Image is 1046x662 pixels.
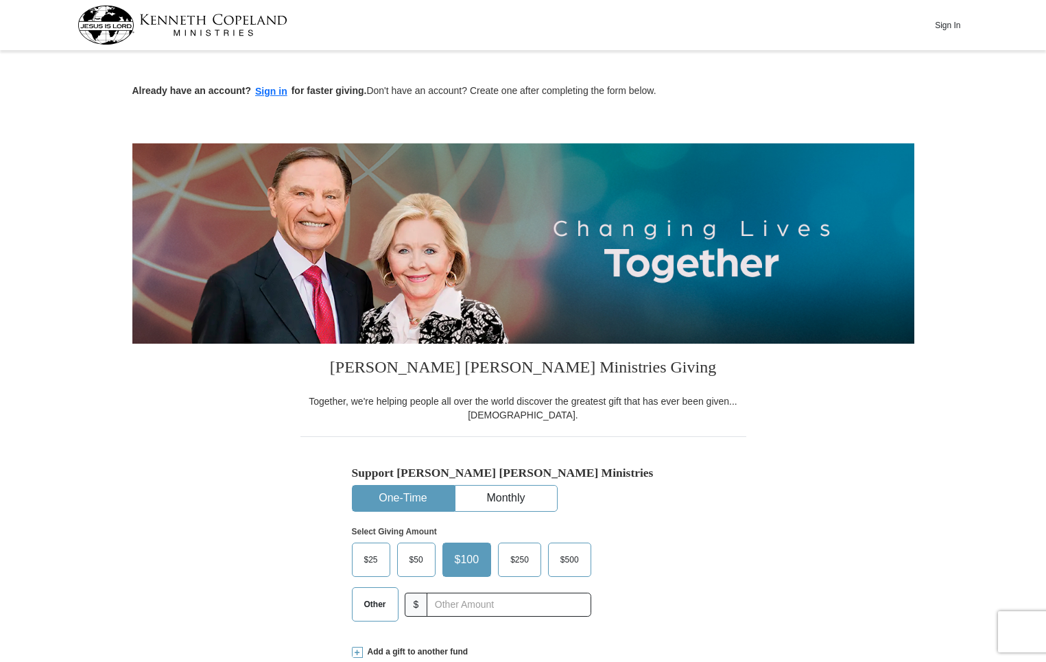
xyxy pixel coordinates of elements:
[352,466,695,480] h5: Support [PERSON_NAME] [PERSON_NAME] Ministries
[300,344,746,394] h3: [PERSON_NAME] [PERSON_NAME] Ministries Giving
[503,549,536,570] span: $250
[357,594,393,615] span: Other
[132,84,914,99] p: Don't have an account? Create one after completing the form below.
[927,14,968,36] button: Sign In
[132,85,367,96] strong: Already have an account? for faster giving.
[78,5,287,45] img: kcm-header-logo.svg
[427,593,591,617] input: Other Amount
[455,486,557,511] button: Monthly
[554,549,586,570] span: $500
[363,646,468,658] span: Add a gift to another fund
[405,593,428,617] span: $
[300,394,746,422] div: Together, we're helping people all over the world discover the greatest gift that has ever been g...
[353,486,454,511] button: One-Time
[357,549,385,570] span: $25
[251,84,292,99] button: Sign in
[403,549,430,570] span: $50
[448,549,486,570] span: $100
[352,527,437,536] strong: Select Giving Amount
